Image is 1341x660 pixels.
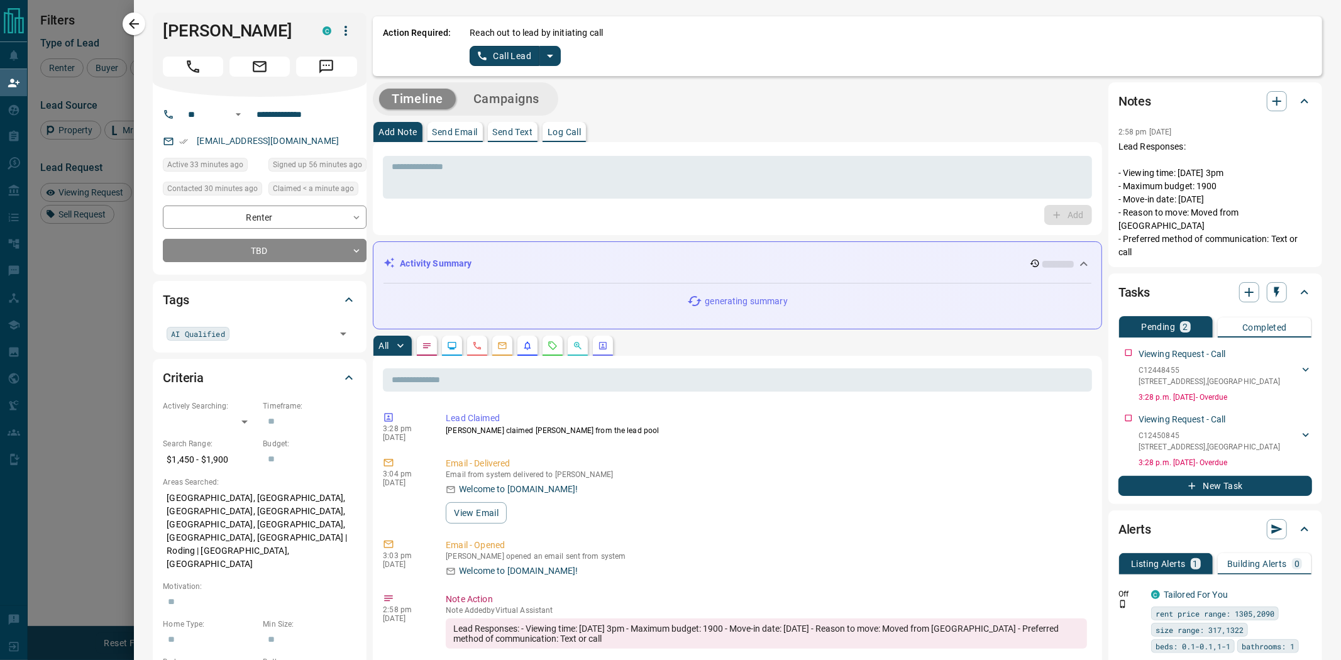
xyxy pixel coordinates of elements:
[167,182,258,195] span: Contacted 30 minutes ago
[1118,476,1312,496] button: New Task
[1156,624,1244,636] span: size range: 317,1322
[296,57,356,77] span: Message
[231,107,246,122] button: Open
[163,57,223,77] span: Call
[163,363,356,393] div: Criteria
[1118,86,1312,116] div: Notes
[197,136,339,146] a: [EMAIL_ADDRESS][DOMAIN_NAME]
[163,438,257,449] p: Search Range:
[470,46,539,66] button: Call Lead
[446,470,1087,479] p: Email from system delivered to [PERSON_NAME]
[422,341,432,351] svg: Notes
[383,478,427,487] p: [DATE]
[1139,365,1281,376] p: C12448455
[383,26,451,66] p: Action Required:
[323,26,331,35] div: condos.ca
[163,182,262,199] div: Sun Oct 12 2025
[167,158,243,171] span: Active 33 minutes ago
[1139,457,1312,468] p: 3:28 p.m. [DATE] - Overdue
[163,581,356,592] p: Motivation:
[263,400,356,412] p: Timeframe:
[1118,600,1127,608] svg: Push Notification Only
[163,368,204,388] h2: Criteria
[1131,559,1186,568] p: Listing Alerts
[1139,413,1226,426] p: Viewing Request - Call
[446,619,1087,649] div: Lead Responses: - Viewing time: [DATE] 3pm - Maximum budget: 1900 - Move-in date: [DATE] - Reason...
[446,457,1087,470] p: Email - Delivered
[384,252,1091,275] div: Activity Summary
[705,295,787,308] p: generating summary
[446,539,1087,552] p: Email - Opened
[383,433,427,442] p: [DATE]
[1164,590,1228,600] a: Tailored For You
[470,46,561,66] div: split button
[163,488,356,575] p: [GEOGRAPHIC_DATA], [GEOGRAPHIC_DATA], [GEOGRAPHIC_DATA], [GEOGRAPHIC_DATA], [GEOGRAPHIC_DATA], [G...
[1118,519,1151,539] h2: Alerts
[1118,128,1172,136] p: 2:58 pm [DATE]
[548,128,581,136] p: Log Call
[1156,640,1230,652] span: beds: 0.1-0.1,1-1
[1139,348,1226,361] p: Viewing Request - Call
[163,619,257,630] p: Home Type:
[1139,362,1312,390] div: C12448455[STREET_ADDRESS],[GEOGRAPHIC_DATA]
[171,327,224,340] span: AI Qualified
[497,341,507,351] svg: Emails
[383,560,427,569] p: [DATE]
[1151,590,1160,599] div: condos.ca
[383,551,427,560] p: 3:03 pm
[1242,323,1287,332] p: Completed
[459,483,578,496] p: Welcome to [DOMAIN_NAME]!
[273,182,354,195] span: Claimed < a minute ago
[163,400,257,412] p: Actively Searching:
[446,606,1087,615] p: Note Added by Virtual Assistant
[1193,559,1198,568] p: 1
[383,614,427,623] p: [DATE]
[1139,430,1281,441] p: C12450845
[548,341,558,351] svg: Requests
[1118,91,1151,111] h2: Notes
[573,341,583,351] svg: Opportunities
[163,21,304,41] h1: [PERSON_NAME]
[179,137,188,146] svg: Email Verified
[229,57,290,77] span: Email
[383,605,427,614] p: 2:58 pm
[1227,559,1287,568] p: Building Alerts
[400,257,472,270] p: Activity Summary
[1139,376,1281,387] p: [STREET_ADDRESS] , [GEOGRAPHIC_DATA]
[379,89,456,109] button: Timeline
[446,593,1087,606] p: Note Action
[447,341,457,351] svg: Lead Browsing Activity
[268,158,367,175] div: Sun Oct 12 2025
[446,425,1087,436] p: [PERSON_NAME] claimed [PERSON_NAME] from the lead pool
[1118,277,1312,307] div: Tasks
[163,476,356,488] p: Areas Searched:
[446,412,1087,425] p: Lead Claimed
[163,158,262,175] div: Sun Oct 12 2025
[273,158,362,171] span: Signed up 56 minutes ago
[163,285,356,315] div: Tags
[598,341,608,351] svg: Agent Actions
[1139,427,1312,455] div: C12450845[STREET_ADDRESS],[GEOGRAPHIC_DATA]
[1118,514,1312,544] div: Alerts
[459,564,578,578] p: Welcome to [DOMAIN_NAME]!
[1156,607,1274,620] span: rent price range: 1305,2090
[493,128,533,136] p: Send Text
[1183,322,1188,331] p: 2
[163,206,367,229] div: Renter
[1242,640,1294,652] span: bathrooms: 1
[163,239,367,262] div: TBD
[461,89,552,109] button: Campaigns
[378,341,389,350] p: All
[163,290,189,310] h2: Tags
[522,341,533,351] svg: Listing Alerts
[1118,282,1150,302] h2: Tasks
[378,128,417,136] p: Add Note
[383,424,427,433] p: 3:28 pm
[472,341,482,351] svg: Calls
[163,449,257,470] p: $1,450 - $1,900
[1294,559,1300,568] p: 0
[1118,140,1312,259] p: Lead Responses: - Viewing time: [DATE] 3pm - Maximum budget: 1900 - Move-in date: [DATE] - Reason...
[268,182,367,199] div: Sun Oct 12 2025
[383,470,427,478] p: 3:04 pm
[446,502,507,524] button: View Email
